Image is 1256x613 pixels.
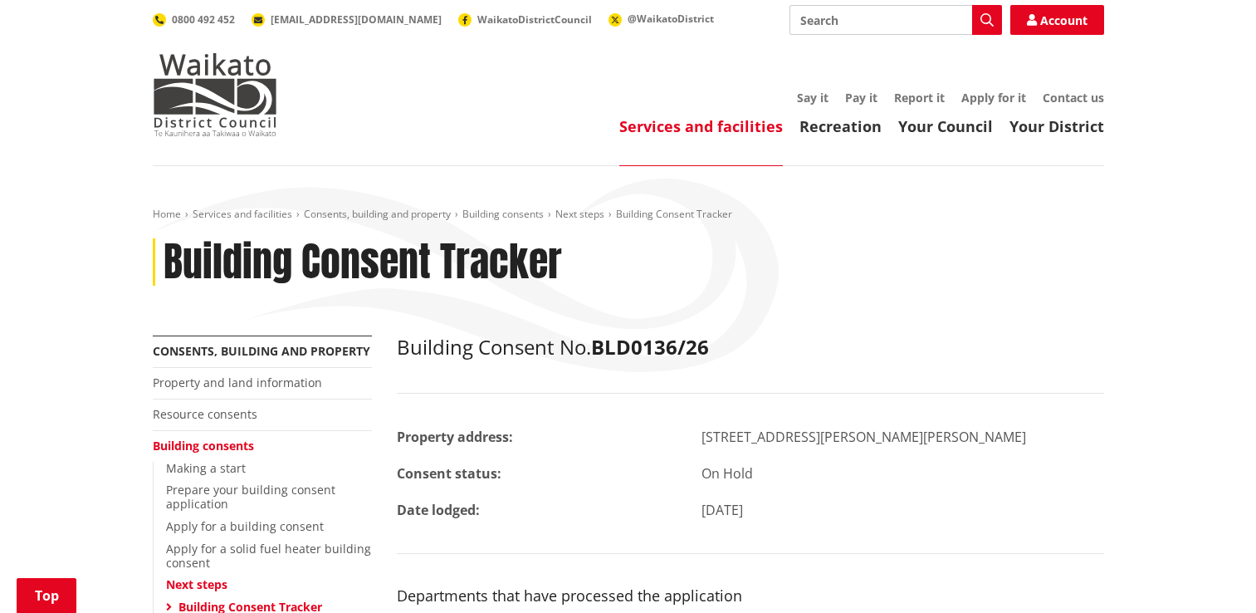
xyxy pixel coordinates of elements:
div: On Hold [689,463,1117,483]
span: Building Consent Tracker [616,207,732,221]
a: Your District [1009,116,1104,136]
a: Prepare your building consent application [166,482,335,512]
a: Building consents [462,207,544,221]
strong: Property address: [397,428,513,446]
span: 0800 492 452 [172,12,235,27]
span: @WaikatoDistrict [628,12,714,26]
strong: BLD0136/26 [591,333,709,360]
div: [DATE] [689,500,1117,520]
a: Contact us [1043,90,1104,105]
a: Account [1010,5,1104,35]
a: Consents, building and property [153,343,370,359]
a: Property and land information [153,375,322,390]
a: Apply for it [961,90,1026,105]
strong: Consent status: [397,464,501,483]
span: WaikatoDistrictCouncil [477,12,592,27]
h2: Building Consent No. [397,336,1104,360]
a: Report it [894,90,945,105]
a: Apply for a solid fuel heater building consent​ [166,541,371,571]
input: Search input [789,5,1002,35]
a: @WaikatoDistrict [608,12,714,26]
h3: Departments that have processed the application [397,587,1104,606]
img: Waikato District Council - Te Kaunihera aa Takiwaa o Waikato [153,53,277,136]
strong: Date lodged: [397,501,480,519]
a: Recreation [799,116,882,136]
a: Making a start [166,460,246,476]
a: Next steps [555,207,604,221]
a: Next steps [166,576,227,592]
a: Consents, building and property [304,207,451,221]
nav: breadcrumb [153,208,1104,222]
a: [EMAIL_ADDRESS][DOMAIN_NAME] [252,12,442,27]
a: Home [153,207,181,221]
a: 0800 492 452 [153,12,235,27]
a: Say it [797,90,828,105]
a: Top [17,578,76,613]
a: WaikatoDistrictCouncil [458,12,592,27]
a: Resource consents [153,406,257,422]
span: [EMAIL_ADDRESS][DOMAIN_NAME] [271,12,442,27]
h1: Building Consent Tracker [164,238,562,287]
a: Services and facilities [193,207,292,221]
a: Your Council [898,116,993,136]
div: [STREET_ADDRESS][PERSON_NAME][PERSON_NAME] [689,427,1117,447]
a: Pay it [845,90,877,105]
a: Apply for a building consent [166,518,324,534]
a: Services and facilities [619,116,783,136]
a: Building consents [153,438,254,454]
